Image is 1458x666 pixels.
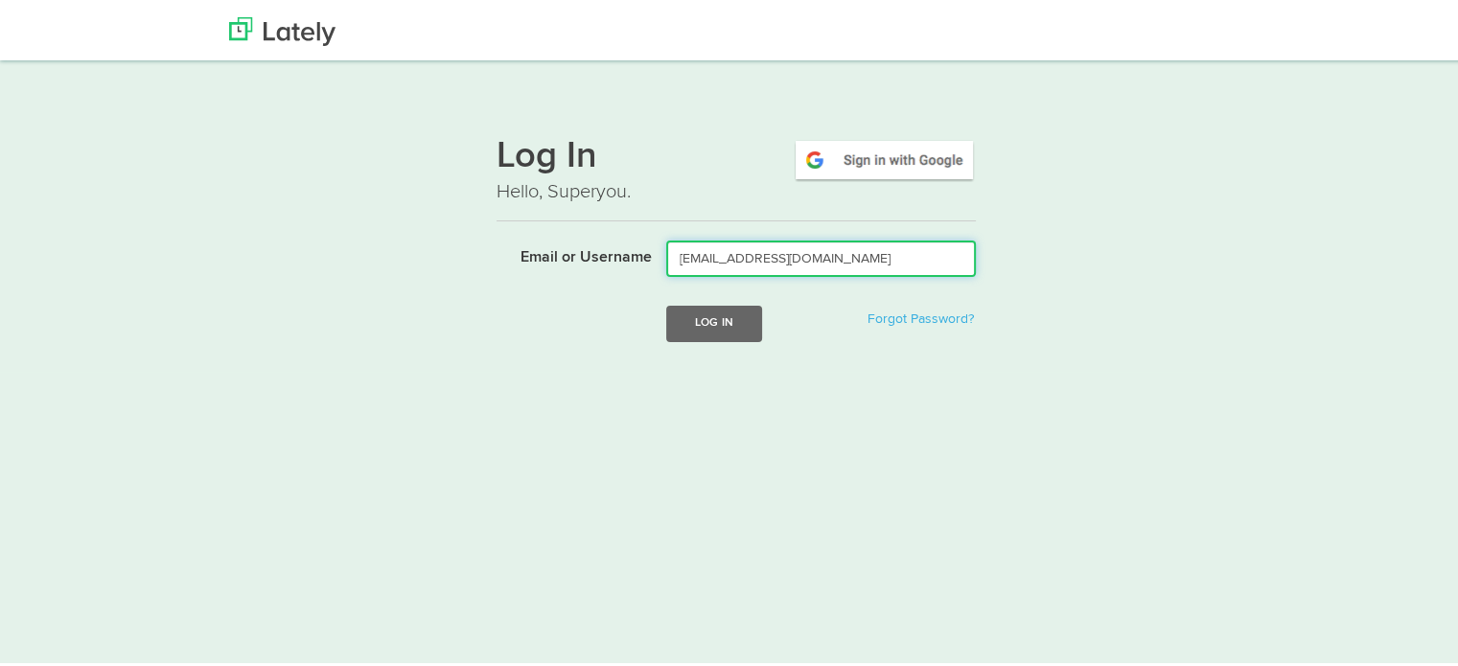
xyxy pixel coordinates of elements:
img: google-signin.png [793,135,976,179]
h1: Log In [497,135,976,175]
input: Email or Username [666,238,976,274]
img: Lately [229,14,336,43]
p: Hello, Superyou. [497,175,976,203]
label: Email or Username [482,238,652,266]
button: Log In [666,303,762,338]
a: Forgot Password? [868,310,974,323]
